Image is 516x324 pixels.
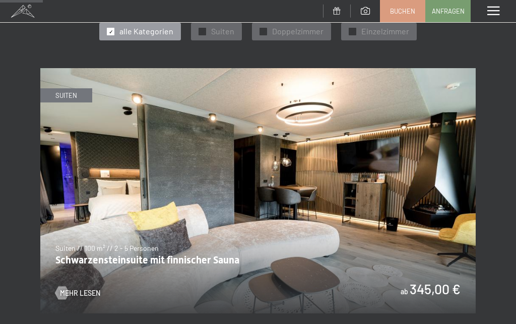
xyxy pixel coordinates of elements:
[262,28,266,35] span: ✓
[351,28,355,35] span: ✓
[119,26,173,37] span: alle Kategorien
[109,28,113,35] span: ✓
[60,288,100,298] span: Mehr Lesen
[211,26,234,37] span: Suiten
[201,28,205,35] span: ✓
[55,288,100,298] a: Mehr Lesen
[40,69,476,75] a: Schwarzensteinsuite mit finnischer Sauna
[390,7,415,16] span: Buchen
[40,68,476,313] img: Schwarzensteinsuite mit finnischer Sauna
[380,1,425,22] a: Buchen
[432,7,465,16] span: Anfragen
[272,26,324,37] span: Doppelzimmer
[426,1,470,22] a: Anfragen
[361,26,409,37] span: Einzelzimmer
